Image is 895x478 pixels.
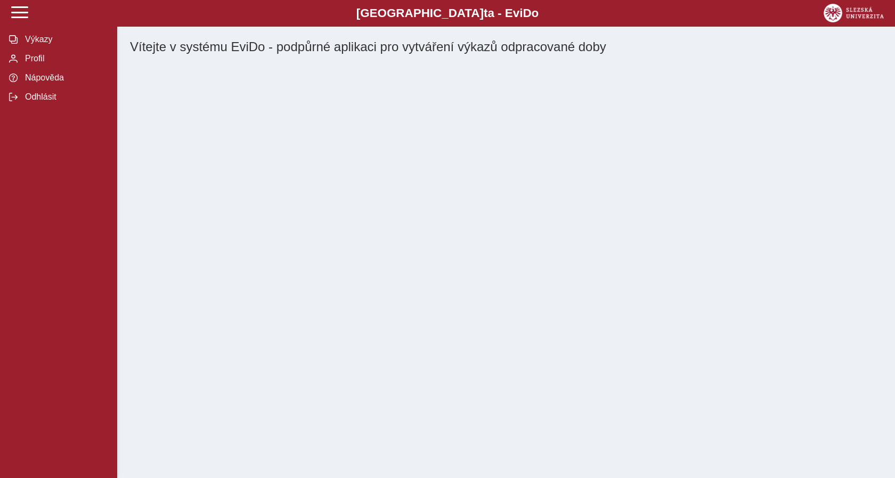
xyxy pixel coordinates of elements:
b: [GEOGRAPHIC_DATA] a - Evi [32,6,863,20]
span: Profil [22,54,108,63]
img: logo_web_su.png [824,4,884,22]
span: o [532,6,539,20]
span: Nápověda [22,73,108,83]
h1: Vítejte v systému EviDo - podpůrné aplikaci pro vytváření výkazů odpracované doby [130,39,882,54]
span: Odhlásit [22,92,108,102]
span: Výkazy [22,35,108,44]
span: t [484,6,487,20]
span: D [523,6,531,20]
